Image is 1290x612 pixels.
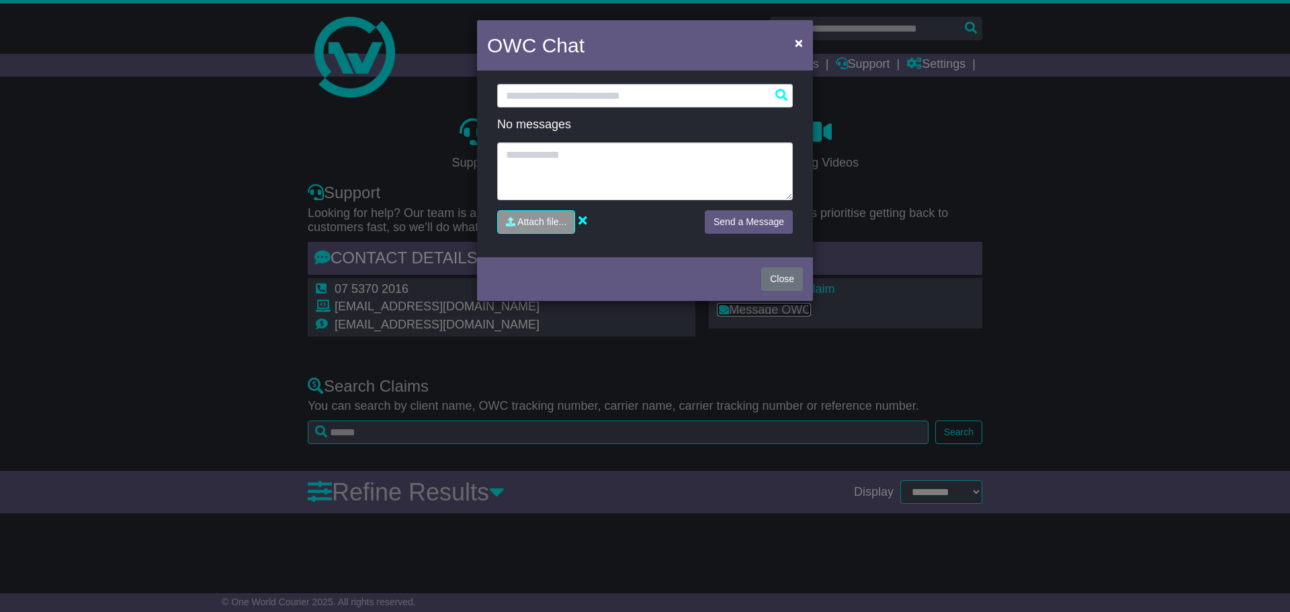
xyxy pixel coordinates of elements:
[487,30,585,60] h4: OWC Chat
[788,29,810,56] button: Close
[705,210,793,234] button: Send a Message
[795,35,803,50] span: ×
[761,267,803,291] button: Close
[497,118,793,132] p: No messages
